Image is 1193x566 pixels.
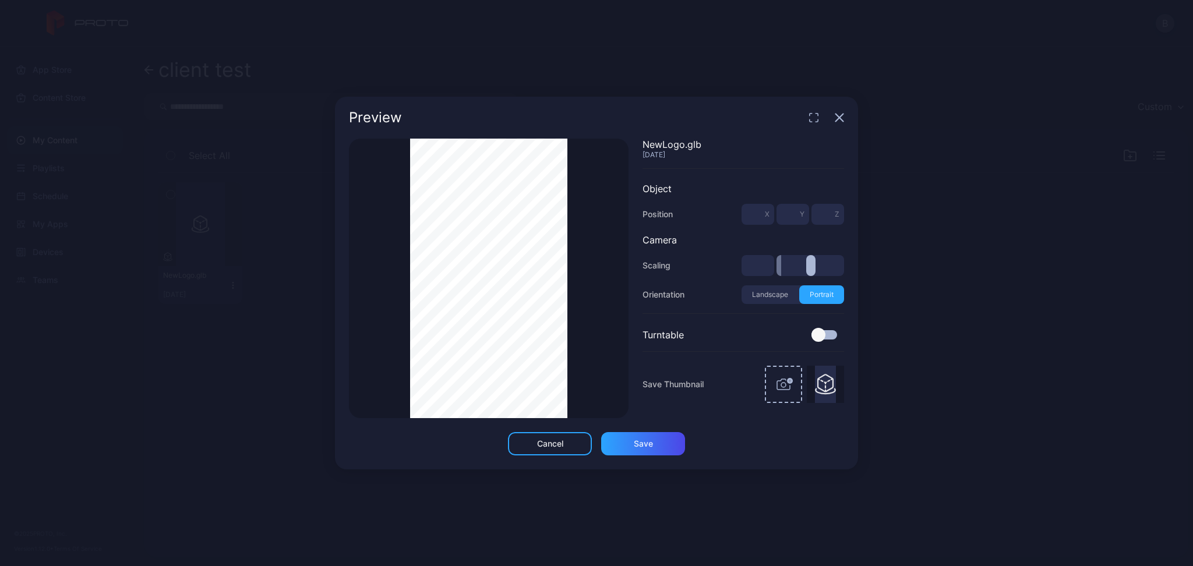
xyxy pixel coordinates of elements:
span: Y [800,210,804,219]
div: Scaling [643,259,670,273]
span: X [765,210,770,219]
div: [DATE] [643,150,844,159]
button: Cancel [508,432,592,455]
div: Cancel [537,439,563,448]
img: Thumbnail [815,366,836,403]
button: Portrait [799,285,845,304]
div: Position [643,207,673,221]
span: Z [835,210,839,219]
div: Camera [643,234,844,246]
div: Preview [349,111,402,125]
div: NewLogo.glb [643,139,844,150]
div: Orientation [643,288,684,302]
button: Landscape [742,285,799,304]
button: Save [601,432,685,455]
div: Save [634,439,653,448]
span: Save Thumbnail [643,377,704,391]
div: Turntable [643,329,684,341]
div: Object [643,183,844,194]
